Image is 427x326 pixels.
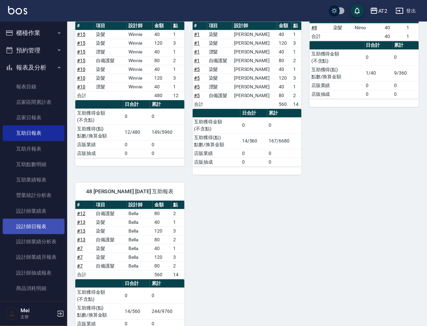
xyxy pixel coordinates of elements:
[405,32,419,41] td: 1
[277,22,292,30] th: 金額
[292,47,302,56] td: 1
[153,47,171,56] td: 40
[267,109,302,118] th: 累計
[310,32,332,41] td: 合計
[3,250,65,265] a: 設計師業績月報表
[150,140,184,149] td: 0
[150,124,184,140] td: 149/5960
[123,140,150,149] td: 0
[75,22,94,30] th: #
[171,253,184,261] td: 3
[277,91,292,100] td: 80
[171,261,184,270] td: 2
[353,23,383,32] td: Nimo
[232,82,277,91] td: [PERSON_NAME]
[94,235,127,244] td: 自備護髮
[153,74,171,82] td: 120
[94,82,127,91] td: 漂髮
[193,22,302,109] table: a dense table
[194,75,200,81] a: #5
[171,218,184,227] td: 1
[232,91,277,100] td: [PERSON_NAME]
[3,234,65,250] a: 設計師業績分析表
[77,254,83,260] a: #7
[171,56,184,65] td: 2
[310,49,364,65] td: 互助獲得金額 (不含點)
[367,4,390,18] button: AT2
[3,266,65,281] a: 設計師抽成報表
[364,49,393,65] td: 0
[127,39,153,47] td: Winnie
[393,81,419,90] td: 0
[277,30,292,39] td: 40
[3,42,65,59] button: 預約管理
[207,91,232,100] td: 自備護髮
[153,65,171,74] td: 40
[127,261,153,270] td: Bella
[171,30,184,39] td: 1
[3,110,65,125] a: 店家日報表
[292,56,302,65] td: 2
[232,47,277,56] td: [PERSON_NAME]
[8,6,27,14] img: Logo
[127,253,153,261] td: Bella
[240,158,267,166] td: 0
[123,109,150,124] td: 0
[277,47,292,56] td: 40
[127,244,153,253] td: Bella
[77,246,83,251] a: #7
[75,270,94,279] td: 合計
[3,24,65,42] button: 櫃檯作業
[21,308,55,314] h5: Mei
[207,82,232,91] td: 漂髮
[75,149,123,158] td: 店販抽成
[94,22,127,30] th: 項目
[150,149,184,158] td: 0
[94,39,127,47] td: 染髮
[194,49,200,54] a: #1
[171,244,184,253] td: 1
[310,81,364,90] td: 店販業績
[127,65,153,74] td: Winnie
[94,218,127,227] td: 染髮
[77,228,85,234] a: #13
[150,100,184,109] th: 累計
[75,91,94,100] td: 合計
[75,140,123,149] td: 店販業績
[292,22,302,30] th: 點
[193,133,241,149] td: 互助獲得(點) 點數/換算金額
[171,47,184,56] td: 1
[77,40,85,46] a: #15
[277,74,292,82] td: 120
[77,84,85,89] a: #10
[75,124,123,140] td: 互助獲得(點) 點數/換算金額
[292,74,302,82] td: 3
[150,109,184,124] td: 0
[277,56,292,65] td: 80
[150,279,184,288] th: 累計
[332,23,353,32] td: 染髮
[364,65,393,81] td: 1/40
[75,109,123,124] td: 互助獲得金額 (不含點)
[193,149,241,158] td: 店販業績
[153,253,171,261] td: 120
[171,91,184,100] td: 12
[311,25,317,30] a: #8
[94,47,127,56] td: 漂髮
[393,90,419,98] td: 0
[3,219,65,234] a: 設計師日報表
[171,235,184,244] td: 2
[232,22,277,30] th: 設計師
[3,281,65,296] a: 商品消耗明細
[3,141,65,157] a: 互助月報表
[310,90,364,98] td: 店販抽成
[232,65,277,74] td: [PERSON_NAME]
[153,56,171,65] td: 80
[94,209,127,218] td: 自備護髮
[310,15,419,41] table: a dense table
[171,209,184,218] td: 2
[277,39,292,47] td: 120
[77,219,85,225] a: #13
[232,30,277,39] td: [PERSON_NAME]
[77,75,85,81] a: #10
